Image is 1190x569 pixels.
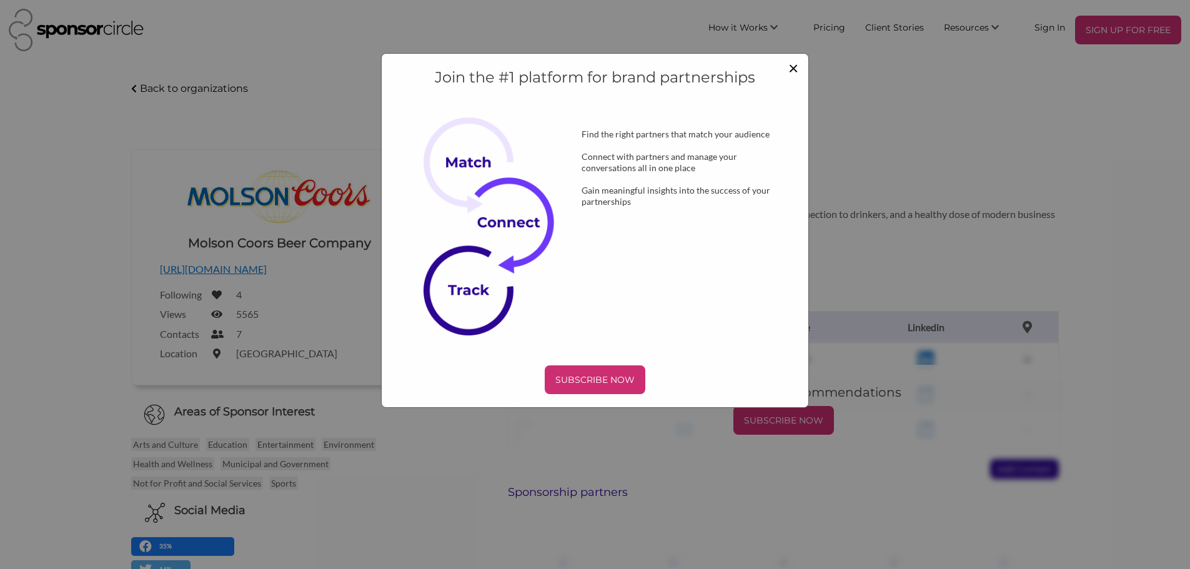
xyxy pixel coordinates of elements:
[788,57,798,78] span: ×
[394,365,795,394] a: SUBSCRIBE NOW
[394,67,795,88] h4: Join the #1 platform for brand partnerships
[550,370,640,389] p: SUBSCRIBE NOW
[562,129,796,140] div: Find the right partners that match your audience
[788,59,798,76] button: Close modal
[424,117,572,335] img: Subscribe Now Image
[562,151,796,174] div: Connect with partners and manage your conversations all in one place
[562,185,796,207] div: Gain meaningful insights into the success of your partnerships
